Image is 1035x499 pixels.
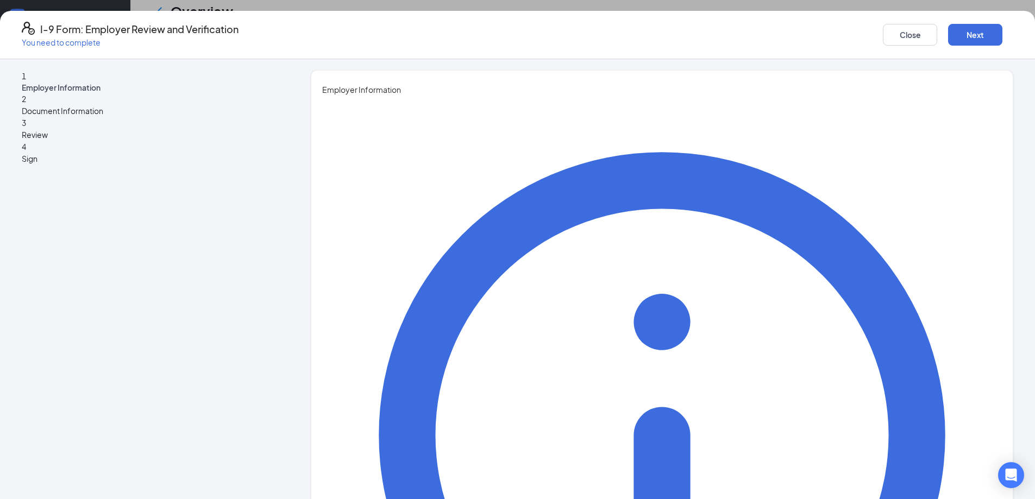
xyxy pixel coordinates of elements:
[883,24,937,46] button: Close
[998,462,1024,488] div: Open Intercom Messenger
[22,142,26,151] span: 4
[948,24,1002,46] button: Next
[22,22,35,35] svg: FormI9EVerifyIcon
[22,94,26,104] span: 2
[22,37,239,48] p: You need to complete
[322,84,1002,96] span: Employer Information
[22,153,269,165] span: Sign
[22,129,269,141] span: Review
[40,22,239,37] h4: I-9 Form: Employer Review and Verification
[22,71,26,81] span: 1
[22,82,269,93] span: Employer Information
[22,105,269,117] span: Document Information
[22,118,26,128] span: 3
